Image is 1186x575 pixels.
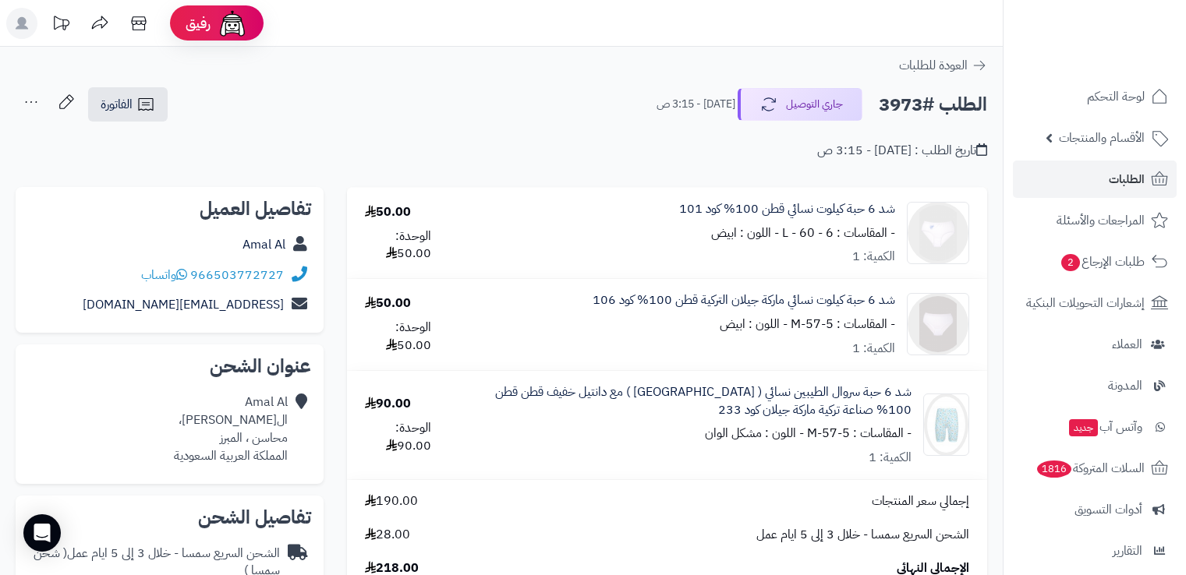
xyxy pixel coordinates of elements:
[879,89,987,121] h2: الطلب #3973
[186,14,211,33] span: رفيق
[365,228,431,263] div: الوحدة: 50.00
[593,291,895,309] a: شد 6 حبة كيلوت نسائي ماركة جيلان التركية قطن 100% كود 106
[705,424,804,443] small: - اللون : مشكل الوان
[1013,408,1177,446] a: وآتس آبجديد
[1074,499,1142,520] span: أدوات التسويق
[83,295,284,314] a: [EMAIL_ADDRESS][DOMAIN_NAME]
[243,235,285,254] a: Amal Al
[756,526,969,544] span: الشحن السريع سمسا - خلال 3 إلى 5 ايام عمل
[1013,367,1177,404] a: المدونة
[1036,457,1145,479] span: السلات المتروكة
[88,87,168,122] a: الفاتورة
[908,202,968,264] img: 1755164711-101-1%20(1)-90x90.png
[141,266,187,284] a: واتساب
[365,526,410,544] span: 28.00
[1108,375,1142,397] span: المدونة
[1112,333,1142,355] span: العملاء
[1061,254,1080,271] span: 2
[711,224,779,242] small: - اللون : ابيض
[365,319,431,355] div: الوحدة: 50.00
[1026,292,1145,314] span: إشعارات التحويلات البنكية
[738,88,862,121] button: جاري التوصيل
[908,293,968,355] img: 1755165201-106-1%20(1)-90x90.png
[101,95,133,114] span: الفاتورة
[1013,202,1177,239] a: المراجعات والأسئلة
[1057,210,1145,231] span: المراجعات والأسئلة
[657,97,735,112] small: [DATE] - 3:15 ص
[1060,251,1145,273] span: طلبات الإرجاع
[1037,460,1071,478] span: 1816
[217,8,248,39] img: ai-face.png
[817,142,987,160] div: تاريخ الطلب : [DATE] - 3:15 ص
[1013,161,1177,198] a: الطلبات
[1013,326,1177,363] a: العملاء
[1067,416,1142,438] span: وآتس آب
[1069,419,1098,436] span: جديد
[365,203,411,221] div: 50.00
[28,508,311,527] h2: تفاصيل الشحن
[41,8,80,43] a: تحديثات المنصة
[1013,450,1177,487] a: السلات المتروكة1816
[1013,243,1177,280] a: طلبات الإرجاع2
[174,393,288,464] div: Amal Al ال[PERSON_NAME]، محاسن ، المبرز المملكة العربية السعودية
[1013,532,1177,570] a: التقارير
[365,295,411,312] div: 50.00
[23,514,61,552] div: Open Intercom Messenger
[1013,78,1177,115] a: لوحة التحكم
[1013,491,1177,528] a: أدوات التسويق
[869,449,912,467] div: الكمية: 1
[1013,284,1177,322] a: إشعارات التحويلات البنكية
[1113,540,1142,562] span: التقارير
[924,393,968,456] img: 1755182476-233-0%20(1)-90x90.jpg
[28,199,311,218] h2: تفاصيل العميل
[365,395,411,413] div: 90.00
[1087,86,1145,108] span: لوحة التحكم
[28,357,311,376] h2: عنوان الشحن
[872,492,969,510] span: إجمالي سعر المنتجات
[365,419,431,455] div: الوحدة: 90.00
[679,200,895,218] a: شد 6 حبة كيلوت نسائي قطن 100% كود 101
[852,340,895,358] div: الكمية: 1
[791,315,895,333] small: - المقاسات : M-57-5
[852,248,895,266] div: الكمية: 1
[190,266,284,284] a: 966503772727
[720,315,788,333] small: - اللون : ابيض
[365,492,418,510] span: 190.00
[782,224,895,242] small: - المقاسات : L - 60 - 6
[467,383,912,419] a: شد 6 حبة سروال الطيبين نسائي ( [GEOGRAPHIC_DATA] ) مع دانتيل خفيف قطن قطن 100% صناعة تركية ماركة ...
[899,56,968,75] span: العودة للطلبات
[1059,127,1145,149] span: الأقسام والمنتجات
[1109,168,1145,190] span: الطلبات
[899,56,987,75] a: العودة للطلبات
[807,424,912,443] small: - المقاسات : M-57-5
